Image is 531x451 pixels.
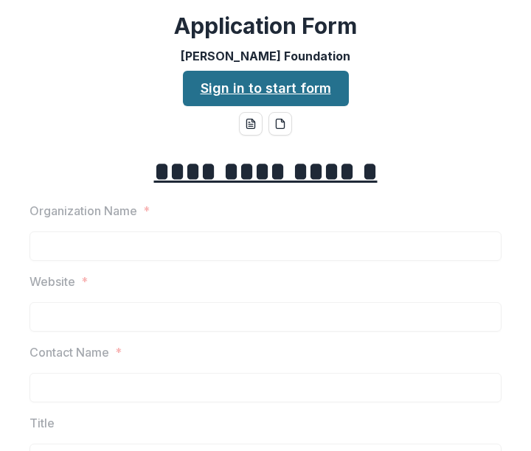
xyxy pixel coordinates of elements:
[29,414,55,432] p: Title
[181,47,350,65] p: [PERSON_NAME] Foundation
[239,112,263,136] button: word-download
[29,273,75,290] p: Website
[174,12,357,41] h2: Application Form
[29,202,137,220] p: Organization Name
[183,71,349,106] a: Sign in to start form
[268,112,292,136] button: pdf-download
[29,343,109,361] p: Contact Name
